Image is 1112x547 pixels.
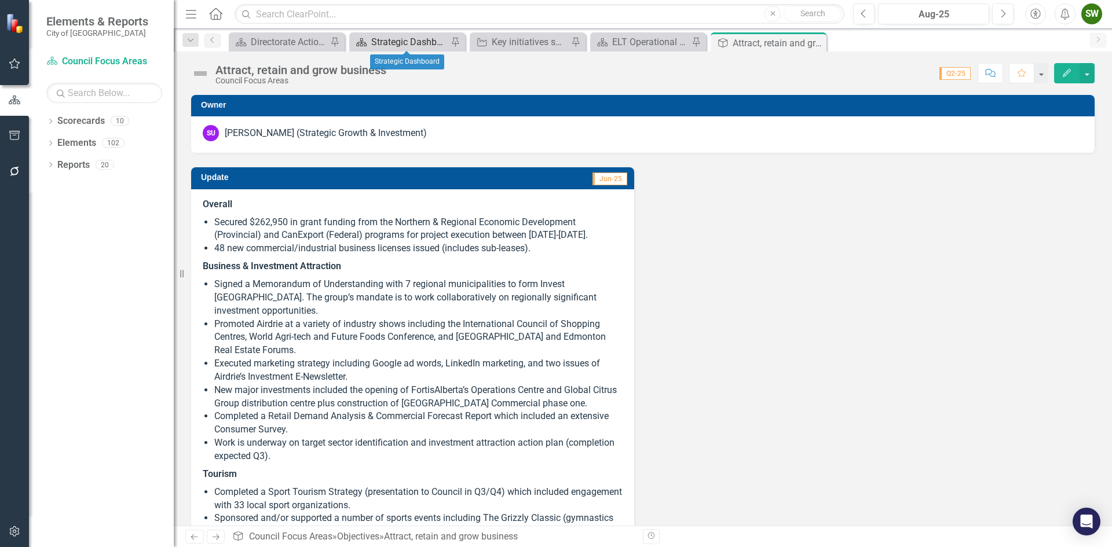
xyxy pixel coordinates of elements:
a: Council Focus Areas [46,55,162,68]
strong: Overall [203,199,232,210]
a: Elements [57,137,96,150]
div: Key initiatives supporting Council's focus areas [492,35,568,49]
button: SW [1081,3,1102,24]
div: Strategic Dashboard [370,54,444,69]
span: Search [800,9,825,18]
li: Completed a Retail Demand Analysis & Commercial Forecast Report which included an extensive Consu... [214,410,623,436]
li: 48 new commercial/industrial business licenses issued (includes sub-leases). [214,242,623,255]
img: ClearPoint Strategy [6,13,26,34]
button: Aug-25 [878,3,989,24]
div: » » [232,530,634,544]
div: Directorate Action Plan [251,35,327,49]
div: Open Intercom Messenger [1073,508,1100,535]
a: ELT Operational Plan [593,35,689,49]
a: Directorate Action Plan [232,35,327,49]
div: 10 [111,116,129,126]
li: Completed a Sport Tourism Strategy (presentation to Council in Q3/Q4) which included engagement w... [214,486,623,512]
input: Search Below... [46,83,162,103]
div: [PERSON_NAME] (Strategic Growth & Investment) [225,127,427,140]
li: New major investments included the opening of FortisAlberta’s Operations Centre and Global Citrus... [214,384,623,410]
div: SU [203,125,219,141]
div: 20 [96,160,114,170]
span: Q2-25 [939,67,971,80]
button: Search [784,6,842,22]
strong: Business & Investment Attraction [203,260,341,271]
img: Not Defined [191,64,210,83]
div: ELT Operational Plan [612,35,689,49]
span: Elements & Reports [46,14,148,28]
div: Attract, retain and grow business [384,531,518,542]
h3: Update [201,173,386,182]
a: Scorecards [57,115,105,128]
span: Jun-25 [592,172,627,185]
h3: Owner [201,101,1089,109]
a: Strategic Dashboard [352,35,448,49]
div: Strategic Dashboard [371,35,448,49]
li: Signed a Memorandum of Understanding with 7 regional municipalities to form Invest [GEOGRAPHIC_DA... [214,278,623,318]
a: Objectives [337,531,379,542]
div: Aug-25 [882,8,985,21]
li: Promoted Airdrie at a variety of industry shows including the International Council of Shopping C... [214,318,623,358]
div: 102 [102,138,125,148]
a: Council Focus Areas [249,531,332,542]
li: Secured $262,950 in grant funding from the Northern & Regional Economic Development (Provincial) ... [214,216,623,243]
div: Council Focus Areas [215,76,386,85]
a: Reports [57,159,90,172]
li: Executed marketing strategy including Google ad words, LinkedIn marketing, and two issues of Aird... [214,357,623,384]
input: Search ClearPoint... [235,4,844,24]
small: City of [GEOGRAPHIC_DATA] [46,28,148,38]
div: Attract, retain and grow business [733,36,824,50]
a: Key initiatives supporting Council's focus areas [473,35,568,49]
li: Work is underway on target sector identification and investment attraction action plan (completio... [214,436,623,463]
div: Attract, retain and grow business [215,64,386,76]
strong: Tourism [203,468,237,479]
